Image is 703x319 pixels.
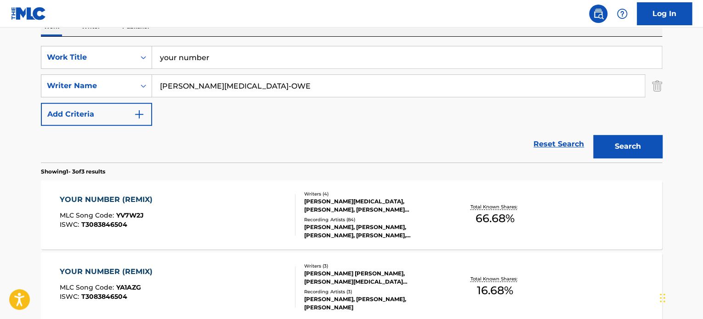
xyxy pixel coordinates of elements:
[116,211,144,219] span: YV7W2J
[476,282,513,299] span: 16.68 %
[470,275,519,282] p: Total Known Shares:
[81,292,127,301] span: T3083846504
[593,135,662,158] button: Search
[304,269,443,286] div: [PERSON_NAME] [PERSON_NAME], [PERSON_NAME][MEDICAL_DATA] [PERSON_NAME], [PERSON_NAME]
[60,283,116,291] span: MLC Song Code :
[475,210,514,227] span: 66.68 %
[81,220,127,229] span: T3083846504
[41,180,662,249] a: YOUR NUMBER (REMIX)MLC Song Code:YV7W2JISWC:T3083846504Writers (4)[PERSON_NAME][MEDICAL_DATA], [P...
[304,216,443,223] div: Recording Artists ( 84 )
[304,295,443,312] div: [PERSON_NAME], [PERSON_NAME], [PERSON_NAME]
[41,46,662,162] form: Search Form
[657,275,703,319] iframe: Chat Widget
[60,292,81,301] span: ISWC :
[304,197,443,214] div: [PERSON_NAME][MEDICAL_DATA], [PERSON_NAME], [PERSON_NAME][MEDICAL_DATA] [PERSON_NAME] [PERSON_NAM...
[60,211,116,219] span: MLC Song Code :
[41,168,105,176] p: Showing 1 - 3 of 3 results
[60,266,157,277] div: YOUR NUMBER (REMIX)
[529,134,589,154] a: Reset Search
[47,52,130,63] div: Work Title
[593,8,604,19] img: search
[47,80,130,91] div: Writer Name
[304,190,443,197] div: Writers ( 4 )
[134,109,145,120] img: 9d2ae6d4665cec9f34b9.svg
[116,283,141,291] span: YA1AZG
[304,263,443,269] div: Writers ( 3 )
[652,74,662,97] img: Delete Criterion
[60,194,157,205] div: YOUR NUMBER (REMIX)
[470,203,519,210] p: Total Known Shares:
[613,5,631,23] div: Help
[660,284,665,312] div: Drag
[304,288,443,295] div: Recording Artists ( 3 )
[617,8,628,19] img: help
[304,223,443,240] div: [PERSON_NAME], [PERSON_NAME], [PERSON_NAME], [PERSON_NAME], [PERSON_NAME]|[PERSON_NAME]|[PERSON_N...
[60,220,81,229] span: ISWC :
[589,5,607,23] a: Public Search
[11,7,46,20] img: MLC Logo
[41,103,152,126] button: Add Criteria
[637,2,692,25] a: Log In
